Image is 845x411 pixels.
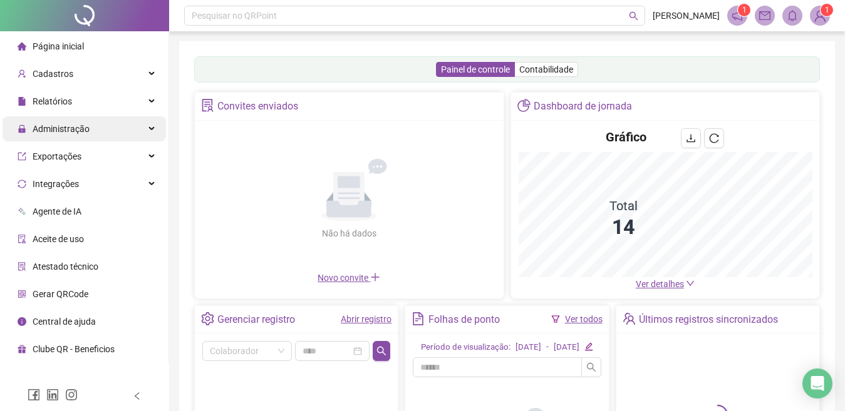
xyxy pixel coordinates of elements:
[825,6,829,14] span: 1
[46,388,59,401] span: linkedin
[318,273,380,283] span: Novo convite
[133,392,142,400] span: left
[33,96,72,106] span: Relatórios
[65,388,78,401] span: instagram
[33,289,88,299] span: Gerar QRCode
[33,41,84,51] span: Página inicial
[412,312,425,325] span: file-text
[18,345,26,353] span: gift
[686,279,695,288] span: down
[551,315,560,323] span: filter
[18,180,26,188] span: sync
[217,96,298,117] div: Convites enviados
[428,309,500,330] div: Folhas de ponto
[709,133,719,143] span: reload
[686,133,696,143] span: download
[759,10,770,21] span: mail
[534,96,632,117] div: Dashboard de jornada
[376,346,386,356] span: search
[33,344,115,354] span: Clube QR - Beneficios
[732,10,743,21] span: notification
[33,317,96,327] span: Central de ajuda
[441,64,510,74] span: Painel de controle
[18,152,26,161] span: export
[584,342,593,350] span: edit
[18,124,26,133] span: lock
[629,11,638,21] span: search
[554,341,579,354] div: [DATE]
[639,309,778,330] div: Últimos registros sincronizados
[811,6,829,25] img: 48939
[802,368,832,398] div: Open Intercom Messenger
[18,262,26,271] span: solution
[421,341,511,354] div: Período de visualização:
[341,314,391,324] a: Abrir registro
[519,64,573,74] span: Contabilidade
[33,124,90,134] span: Administração
[516,341,541,354] div: [DATE]
[33,234,84,244] span: Aceite de uso
[517,99,531,112] span: pie-chart
[18,290,26,298] span: qrcode
[18,235,26,243] span: audit
[565,314,603,324] a: Ver todos
[18,69,26,78] span: user-add
[291,226,407,240] div: Não há dados
[18,97,26,106] span: file
[738,4,750,16] sup: 1
[546,341,549,354] div: -
[33,179,79,189] span: Integrações
[636,279,695,289] a: Ver detalhes down
[623,312,636,325] span: team
[821,4,833,16] sup: Atualize o seu contato no menu Meus Dados
[201,312,214,325] span: setting
[787,10,798,21] span: bell
[742,6,747,14] span: 1
[201,99,214,112] span: solution
[33,206,81,216] span: Agente de IA
[370,272,380,282] span: plus
[586,362,596,372] span: search
[217,309,295,330] div: Gerenciar registro
[28,388,40,401] span: facebook
[18,42,26,51] span: home
[606,128,646,146] h4: Gráfico
[636,279,684,289] span: Ver detalhes
[18,317,26,326] span: info-circle
[33,69,73,79] span: Cadastros
[33,151,81,161] span: Exportações
[33,261,98,271] span: Atestado técnico
[653,9,720,23] span: [PERSON_NAME]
